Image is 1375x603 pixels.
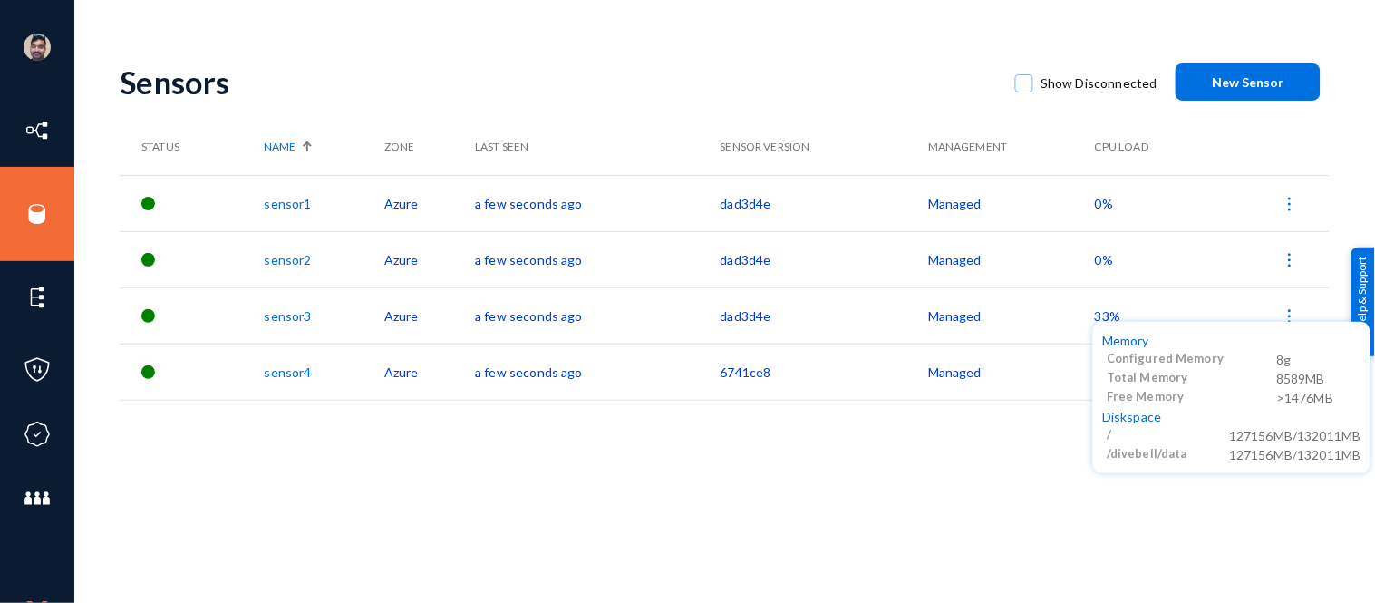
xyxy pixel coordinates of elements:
[1107,388,1276,407] div: Free Memory
[1229,426,1361,445] div: 127156MB/132011MB
[1229,445,1361,464] div: 127156MB/132011MB
[1107,445,1229,464] div: /divebell/data
[1102,331,1361,350] div: Memory
[1107,369,1276,388] div: Total Memory
[1276,388,1361,407] div: >1476MB
[1107,426,1229,445] div: /
[1276,369,1361,388] div: 8589MB
[1102,407,1361,426] div: Diskspace
[1276,350,1361,369] div: 8g
[1107,350,1276,369] div: Configured Memory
